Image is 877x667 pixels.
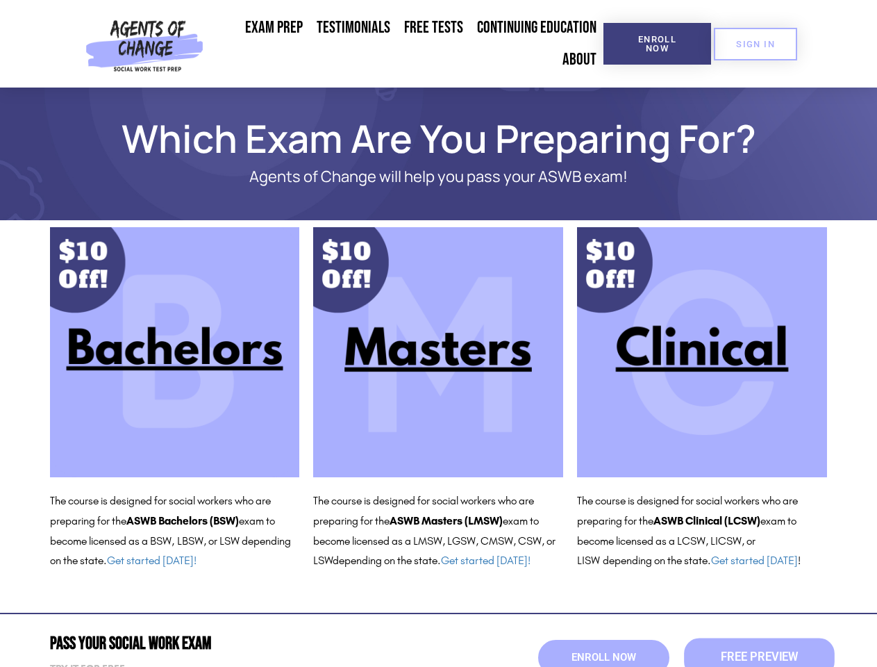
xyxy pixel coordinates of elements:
[50,491,300,571] p: The course is designed for social workers who are preparing for the exam to become licensed as a ...
[333,554,531,567] span: depending on the state.
[577,491,827,571] p: The course is designed for social workers who are preparing for the exam to become licensed as a ...
[556,44,603,76] a: About
[238,12,310,44] a: Exam Prep
[714,28,797,60] a: SIGN IN
[107,554,197,567] a: Get started [DATE]!
[50,635,432,652] h2: Pass Your Social Work Exam
[711,554,798,567] a: Get started [DATE]
[603,554,708,567] span: depending on the state
[571,652,636,663] span: Enroll Now
[43,122,835,154] h1: Which Exam Are You Preparing For?
[310,12,397,44] a: Testimonials
[626,35,689,53] span: Enroll Now
[99,168,779,186] p: Agents of Change will help you pass your ASWB exam!
[209,12,603,76] nav: Menu
[653,514,760,527] b: ASWB Clinical (LCSW)
[736,40,775,49] span: SIGN IN
[126,514,239,527] b: ASWB Bachelors (BSW)
[708,554,801,567] span: . !
[397,12,470,44] a: Free Tests
[470,12,603,44] a: Continuing Education
[603,23,711,65] a: Enroll Now
[313,491,563,571] p: The course is designed for social workers who are preparing for the exam to become licensed as a ...
[441,554,531,567] a: Get started [DATE]!
[720,652,797,664] span: Free Preview
[390,514,503,527] b: ASWB Masters (LMSW)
